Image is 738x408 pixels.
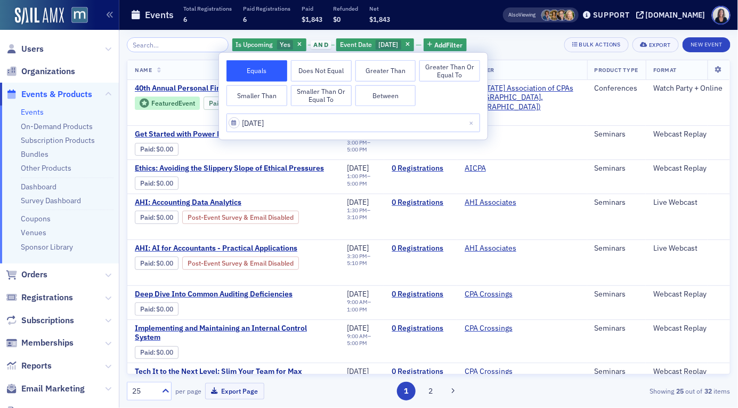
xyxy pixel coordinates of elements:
img: SailAMX [15,7,64,25]
span: Organizations [21,66,75,77]
span: CPA Crossings [465,324,532,333]
button: Bulk Actions [564,37,629,52]
div: [DOMAIN_NAME] [646,10,705,20]
span: AHI: Accounting Data Analytics [135,198,314,207]
span: 40th Annual Personal Financial Planning Conference [135,84,315,93]
span: : [140,145,157,153]
p: Paid [302,5,322,12]
input: MM/DD/YYYY [226,114,480,132]
span: AICPA [465,130,532,139]
a: Sponsor Library [21,242,73,252]
time: 3:10 PM [347,213,367,221]
time: 1:00 PM [347,306,367,313]
span: $0.00 [157,305,174,313]
div: – [347,207,377,221]
a: Deep Dive Into Common Auditing Deficiencies [135,290,314,299]
a: 0 Registrations [392,164,449,173]
input: Search… [127,37,229,52]
a: CPA Crossings [465,367,513,377]
div: Conferences [595,84,638,93]
time: 5:00 PM [347,180,367,187]
span: [DATE] [347,289,369,299]
a: Ethics: Avoiding the Slippery Slope of Ethical Pressures [135,164,324,173]
span: Yes [280,40,290,49]
a: Reports [6,360,52,372]
a: On-Demand Products [21,122,93,131]
a: 40th Annual Personal Financial Planning Conference [135,84,332,93]
span: : [140,213,157,221]
a: View Homepage [64,7,88,25]
a: Paid [140,305,153,313]
a: Paid [140,348,153,356]
a: Bundles [21,149,48,159]
time: 3:30 PM [347,252,367,260]
div: Paid: 8 - $184250 [204,97,261,109]
time: 1:00 PM [347,172,367,180]
span: $1,843 [370,15,391,23]
div: Featured Event [135,97,200,110]
span: CPA Crossings [465,290,532,299]
a: Registrations [6,292,73,303]
div: Support [593,10,630,20]
div: 10/28/2025 [336,38,414,52]
span: *Maryland Association of CPAs (Timonium, MD) [465,84,580,112]
a: New Event [683,39,731,49]
div: Seminars [595,290,638,299]
button: Smaller Than or Equal To [291,85,352,106]
div: Webcast Replay [653,367,723,377]
a: Email Marketing [6,383,85,395]
button: AddFilter [424,38,467,52]
a: Organizations [6,66,75,77]
div: Paid: 0 - $0 [135,257,179,269]
span: [DATE] [347,197,369,207]
span: Add Filter [434,40,463,50]
div: Paid: 0 - $0 [135,302,179,315]
a: Memberships [6,337,74,349]
span: Reports [21,360,52,372]
span: $1,843 [302,15,322,23]
div: – [347,299,377,313]
a: CPA Crossings [465,324,513,333]
h1: Events [145,9,174,21]
strong: 25 [675,386,686,396]
a: CPA Crossings [465,290,513,299]
a: Get Started with Power BI [135,130,314,139]
a: Paid [209,99,222,107]
span: $0.00 [157,213,174,221]
div: Seminars [595,198,638,207]
a: AHI: Accounting Data Analytics [135,198,332,207]
button: and [308,41,335,49]
span: and [311,41,331,49]
span: $0.00 [157,145,174,153]
img: SailAMX [71,7,88,23]
div: Webcast Replay [653,290,723,299]
a: Orders [6,269,47,281]
button: Export Page [205,383,264,399]
div: Webcast Replay [653,130,723,139]
a: Implementing and Maintaining an Internal Control System [135,324,332,342]
a: *[US_STATE] Association of CPAs ([GEOGRAPHIC_DATA], [GEOGRAPHIC_DATA]) [465,84,580,112]
a: AHI Associates [465,244,516,253]
div: Webcast Replay [653,324,723,333]
span: : [140,348,157,356]
button: [DOMAIN_NAME] [636,11,709,19]
div: Paid: 0 - $0 [135,346,179,359]
span: Michelle Brown [556,10,567,21]
span: Events & Products [21,89,92,100]
a: Paid [140,259,153,267]
a: Paid [140,145,153,153]
button: Greater Than or Equal To [419,60,480,82]
a: Users [6,43,44,55]
a: 0 Registrations [392,324,449,333]
time: 3:00 PM [347,139,367,146]
span: Registrations [21,292,73,303]
a: Paid [140,213,153,221]
p: Refunded [334,5,359,12]
span: $0.00 [157,179,174,187]
a: Events [21,107,44,117]
span: $0 [334,15,341,23]
span: Profile [712,6,731,25]
a: Tech It to the Next Level: Slim Your Team for Max Efficiency [135,367,332,386]
time: 1:30 PM [347,206,367,214]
